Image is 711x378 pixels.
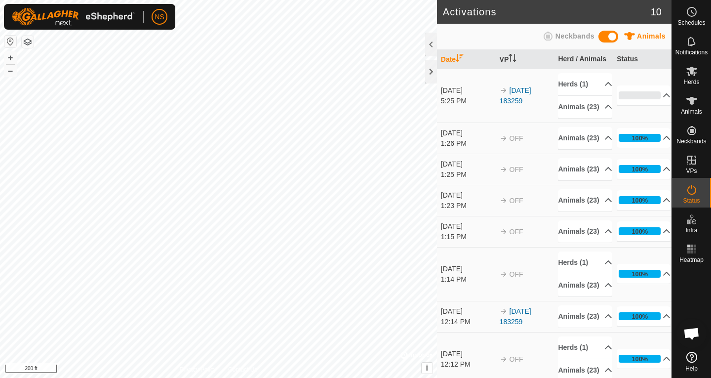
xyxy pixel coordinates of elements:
p-accordion-header: 100% [617,221,671,241]
p-accordion-header: 100% [617,349,671,369]
p-accordion-header: 100% [617,159,671,179]
a: [DATE] 183259 [500,86,531,105]
button: Reset Map [4,36,16,47]
h2: Activations [443,6,651,18]
button: i [422,363,433,374]
div: [DATE] [441,264,495,274]
img: arrow [500,197,508,205]
img: arrow [500,270,508,278]
div: [DATE] [441,190,495,201]
p-sorticon: Activate to sort [509,55,516,63]
div: 100% [632,165,648,174]
div: 100% [619,270,661,278]
span: 10 [651,4,662,19]
a: Help [672,348,711,376]
div: 100% [619,355,661,363]
p-accordion-header: Herds (1) [558,73,612,95]
span: Status [683,198,700,204]
div: 1:25 PM [441,169,495,180]
p-accordion-header: 100% [617,306,671,326]
span: Animals [637,32,666,40]
div: [DATE] [441,221,495,232]
p-accordion-header: 100% [617,128,671,148]
div: 12:14 PM [441,317,495,327]
div: 100% [632,227,648,236]
div: 100% [619,196,661,204]
p-accordion-header: Animals (23) [558,96,612,118]
div: [DATE] [441,349,495,359]
div: 100% [632,196,648,205]
img: arrow [500,307,508,315]
div: 100% [619,312,661,320]
div: 1:23 PM [441,201,495,211]
span: i [426,364,428,372]
p-accordion-header: 0% [617,85,671,105]
div: 100% [632,354,648,364]
div: Open chat [677,319,707,348]
div: [DATE] [441,306,495,317]
button: Map Layers [22,36,34,48]
div: 1:15 PM [441,232,495,242]
span: Neckbands [676,138,706,144]
p-accordion-header: Animals (23) [558,305,612,328]
p-accordion-header: Herds (1) [558,252,612,274]
button: – [4,65,16,77]
span: OFF [510,166,523,173]
a: Contact Us [228,365,257,374]
img: arrow [500,134,508,142]
img: arrow [500,166,508,173]
span: Heatmap [679,257,704,263]
p-accordion-header: Animals (23) [558,274,612,296]
img: Gallagher Logo [12,8,135,26]
p-accordion-header: Animals (23) [558,189,612,211]
p-sorticon: Activate to sort [456,55,464,63]
img: arrow [500,86,508,94]
span: Animals [681,109,702,115]
p-accordion-header: Animals (23) [558,158,612,180]
div: 1:14 PM [441,274,495,285]
span: Neckbands [555,32,594,40]
div: 0% [619,91,661,99]
span: Help [685,366,698,372]
span: NS [155,12,164,22]
p-accordion-header: Herds (1) [558,336,612,359]
div: [DATE] [441,159,495,169]
p-accordion-header: Animals (23) [558,127,612,149]
span: OFF [510,355,523,363]
div: 100% [619,134,661,142]
a: [DATE] 183259 [500,307,531,326]
p-accordion-header: Animals (23) [558,220,612,243]
div: 100% [632,133,648,143]
span: Infra [685,227,697,233]
div: 5:25 PM [441,96,495,106]
button: + [4,52,16,64]
th: Herd / Animals [554,50,613,69]
span: OFF [510,270,523,278]
span: OFF [510,134,523,142]
img: arrow [500,355,508,363]
th: Date [437,50,496,69]
span: Herds [683,79,699,85]
p-accordion-header: 100% [617,264,671,284]
img: arrow [500,228,508,236]
div: [DATE] [441,85,495,96]
span: OFF [510,197,523,205]
div: 1:26 PM [441,138,495,149]
span: Schedules [677,20,705,26]
div: 100% [632,312,648,321]
span: VPs [686,168,697,174]
th: VP [496,50,554,69]
div: 100% [619,165,661,173]
a: Privacy Policy [179,365,216,374]
span: OFF [510,228,523,236]
div: [DATE] [441,128,495,138]
th: Status [613,50,671,69]
div: 100% [619,227,661,235]
div: 12:12 PM [441,359,495,370]
div: 100% [632,269,648,279]
p-accordion-header: 100% [617,190,671,210]
span: Notifications [675,49,708,55]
